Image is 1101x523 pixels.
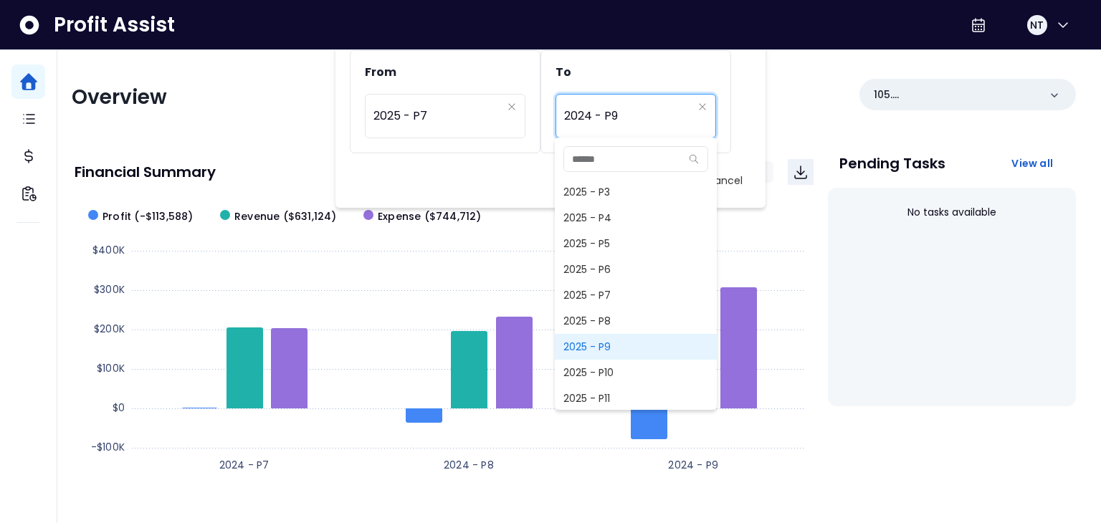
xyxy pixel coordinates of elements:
span: 2024 - P9 [564,100,692,133]
span: 2025 - P8 [555,308,717,334]
span: 2025 - P10 [555,360,717,385]
span: Profit Assist [54,12,175,38]
span: 2025 - P11 [555,385,717,411]
span: 2025 - P6 [555,256,717,282]
svg: close [507,102,516,111]
svg: search [689,154,699,164]
span: From [365,64,396,80]
span: 2025 - P7 [373,100,502,133]
span: 2025 - P4 [555,205,717,231]
svg: close [698,102,707,111]
span: 2025 - P9 [555,334,717,360]
span: 2025 - P7 [555,282,717,308]
span: 2025 - P3 [555,179,717,205]
span: NT [1030,18,1044,32]
button: Cancel [698,168,751,193]
button: Clear [698,100,707,114]
button: Clear [507,100,516,114]
span: To [556,64,571,80]
span: 2025 - P5 [555,231,717,256]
